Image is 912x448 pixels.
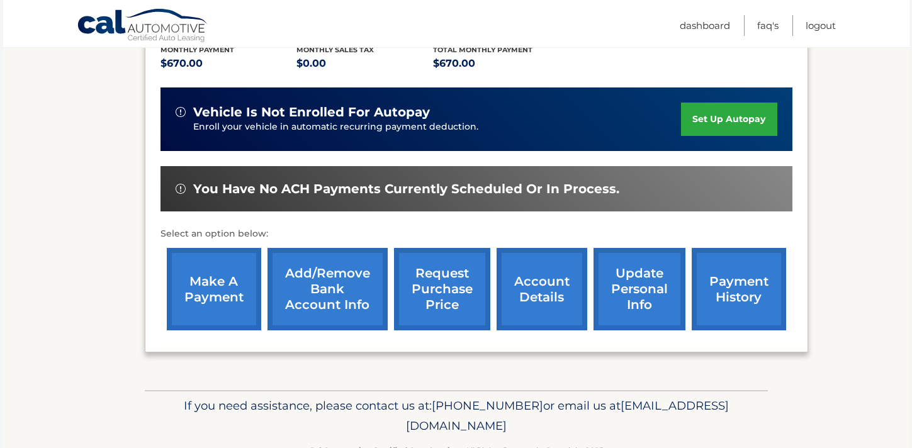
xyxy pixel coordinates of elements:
[692,248,786,330] a: payment history
[497,248,587,330] a: account details
[193,181,619,197] span: You have no ACH payments currently scheduled or in process.
[394,248,490,330] a: request purchase price
[433,55,570,72] p: $670.00
[176,107,186,117] img: alert-white.svg
[681,103,777,136] a: set up autopay
[160,55,297,72] p: $670.00
[160,45,234,54] span: Monthly Payment
[153,396,760,436] p: If you need assistance, please contact us at: or email us at
[77,8,209,45] a: Cal Automotive
[433,45,532,54] span: Total Monthly Payment
[296,55,433,72] p: $0.00
[167,248,261,330] a: make a payment
[193,104,430,120] span: vehicle is not enrolled for autopay
[594,248,685,330] a: update personal info
[296,45,374,54] span: Monthly sales Tax
[757,15,779,36] a: FAQ's
[406,398,729,433] span: [EMAIL_ADDRESS][DOMAIN_NAME]
[193,120,682,134] p: Enroll your vehicle in automatic recurring payment deduction.
[680,15,730,36] a: Dashboard
[806,15,836,36] a: Logout
[176,184,186,194] img: alert-white.svg
[160,227,792,242] p: Select an option below:
[267,248,388,330] a: Add/Remove bank account info
[432,398,543,413] span: [PHONE_NUMBER]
